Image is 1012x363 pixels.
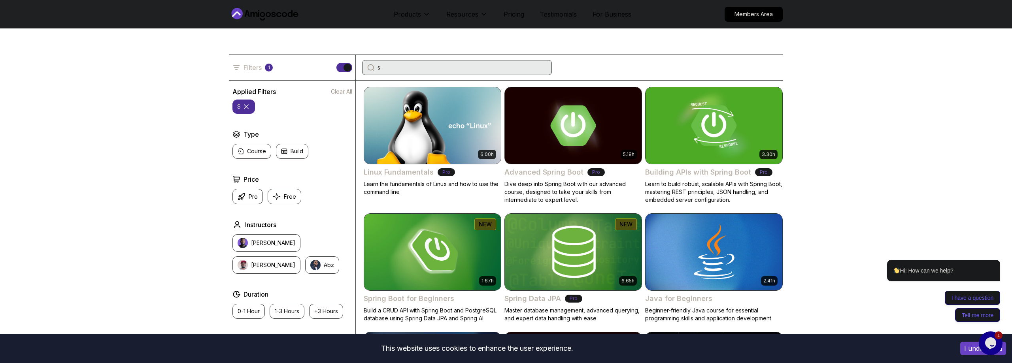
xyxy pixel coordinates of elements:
h2: Building APIs with Spring Boot [645,167,751,178]
p: 6.65h [621,278,634,284]
p: 1 [268,64,270,71]
p: Free [284,193,296,201]
h2: Advanced Spring Boot [504,167,583,178]
h2: Duration [244,290,268,299]
p: 2.41h [763,278,775,284]
img: Advanced Spring Boot card [505,87,642,164]
button: Free [268,189,301,204]
h2: Applied Filters [232,87,276,96]
p: 6.00h [480,151,494,158]
a: Java for Beginners card2.41hJava for BeginnersBeginner-friendly Java course for essential program... [645,213,783,322]
img: instructor img [238,238,248,248]
h2: Instructors [245,220,276,229]
p: Pro [438,168,455,176]
button: s [232,100,255,114]
p: Dive deep into Spring Boot with our advanced course, designed to take your skills from intermedia... [504,180,642,204]
button: instructor imgAbz [305,256,339,274]
h2: Price [244,175,259,184]
p: 3.30h [762,151,775,158]
button: instructor img[PERSON_NAME] [232,234,300,252]
button: Clear All [331,88,352,96]
p: 0-1 Hour [238,307,260,315]
p: Course [247,147,266,155]
p: Pro [565,295,582,303]
button: 0-1 Hour [232,304,265,319]
a: Linux Fundamentals card6.00hLinux FundamentalsProLearn the fundamentals of Linux and how to use t... [364,87,501,196]
p: NEW [619,220,632,228]
p: 5.18h [623,151,634,158]
p: NEW [479,220,492,228]
p: Beginner-friendly Java course for essential programming skills and application development [645,307,783,322]
img: Spring Data JPA card [505,214,642,290]
a: For Business [593,9,631,19]
button: instructor img[PERSON_NAME] [232,256,300,274]
a: Advanced Spring Boot card5.18hAdvanced Spring BootProDive deep into Spring Boot with our advanced... [504,87,642,204]
input: Search Java, React, Spring boot ... [378,64,547,71]
h2: Spring Boot for Beginners [364,293,454,304]
p: Filters [244,63,262,72]
button: Resources [446,9,488,25]
img: instructor img [238,260,248,270]
p: Build [291,147,303,155]
p: Learn to build robust, scalable APIs with Spring Boot, mastering REST principles, JSON handling, ... [645,180,783,204]
p: Pro [587,168,605,176]
p: Abz [324,261,334,269]
p: +3 Hours [314,307,338,315]
a: Testimonials [540,9,577,19]
p: s [237,103,241,111]
h2: Spring Data JPA [504,293,561,304]
h2: Java for Beginners [645,293,712,304]
button: Accept cookies [960,342,1006,355]
button: +3 Hours [309,304,343,319]
button: Course [232,144,271,159]
p: Members Area [725,7,782,21]
p: [PERSON_NAME] [251,261,295,269]
p: Build a CRUD API with Spring Boot and PostgreSQL database using Spring Data JPA and Spring AI [364,307,501,322]
img: instructor img [310,260,321,270]
iframe: chat widget [979,331,1004,355]
iframe: chat widget [862,188,1004,327]
a: Spring Data JPA card6.65hNEWSpring Data JPAProMaster database management, advanced querying, and ... [504,213,642,322]
p: Learn the fundamentals of Linux and how to use the command line [364,180,501,196]
p: Resources [446,9,478,19]
img: Building APIs with Spring Boot card [646,87,782,164]
img: Spring Boot for Beginners card [364,214,501,290]
a: Building APIs with Spring Boot card3.30hBuilding APIs with Spring BootProLearn to build robust, s... [645,87,783,204]
h2: Linux Fundamentals [364,167,434,178]
button: Products [394,9,430,25]
p: 1-3 Hours [275,307,299,315]
button: 1-3 Hours [270,304,304,319]
h2: Type [244,130,259,139]
button: Build [276,144,308,159]
img: Linux Fundamentals card [364,87,501,164]
p: Master database management, advanced querying, and expert data handling with ease [504,307,642,322]
div: This website uses cookies to enhance the user experience. [6,340,948,357]
a: Members Area [725,7,783,22]
p: Products [394,9,421,19]
a: Spring Boot for Beginners card1.67hNEWSpring Boot for BeginnersBuild a CRUD API with Spring Boot ... [364,213,501,322]
p: Pro [249,193,258,201]
p: Pro [755,168,772,176]
p: 1.67h [481,278,494,284]
img: Java for Beginners card [646,214,782,290]
a: Pricing [504,9,524,19]
button: Pro [232,189,263,204]
p: [PERSON_NAME] [251,239,295,247]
